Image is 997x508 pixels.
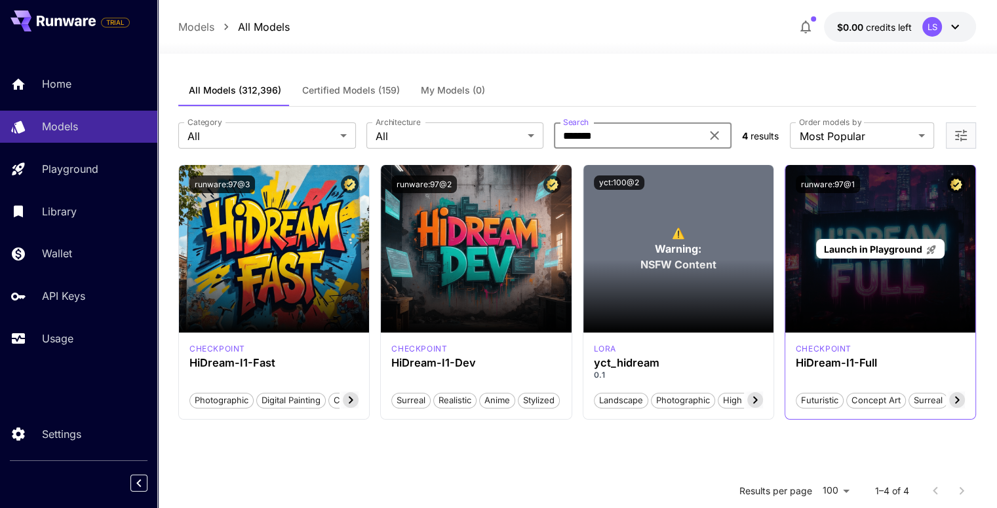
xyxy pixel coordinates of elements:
[640,257,716,272] span: NSFW Content
[391,175,457,193] button: runware:97@2
[42,245,72,261] p: Wallet
[796,391,844,408] button: Futuristic
[42,161,98,177] p: Playground
[421,84,485,96] span: My Models (0)
[433,391,477,408] button: Realistic
[847,394,905,407] span: Concept Art
[376,117,420,128] label: Architecture
[922,17,942,37] div: LS
[718,391,772,408] button: High Detail
[190,394,253,407] span: Photographic
[189,175,255,193] button: runware:97@3
[823,244,922,255] span: Launch in Playground
[391,357,560,369] h3: HiDream-I1-Dev
[189,343,245,355] p: checkpoint
[796,175,860,193] button: runware:97@1
[434,394,476,407] span: Realistic
[837,22,866,33] span: $0.00
[799,117,861,128] label: Order models by
[42,288,85,304] p: API Keys
[518,394,559,407] span: Stylized
[518,391,560,408] button: Stylized
[42,426,81,442] p: Settings
[846,391,906,408] button: Concept Art
[480,394,515,407] span: Anime
[543,175,561,193] button: Certified Model – Vetted for best performance and includes a commercial license.
[799,128,913,144] span: Most Popular
[563,117,589,128] label: Search
[178,19,214,35] a: Models
[42,204,77,219] p: Library
[866,22,912,33] span: credits left
[796,343,851,355] p: checkpoint
[824,12,976,42] button: $0.00LS
[651,391,715,408] button: Photographic
[256,391,326,408] button: Digital Painting
[178,19,290,35] nav: breadcrumb
[341,175,359,193] button: Certified Model – Vetted for best performance and includes a commercial license.
[796,343,851,355] div: HiDream Full
[953,128,969,144] button: Open more filters
[479,391,515,408] button: Anime
[42,331,73,346] p: Usage
[391,343,447,355] p: checkpoint
[329,394,378,407] span: Cinematic
[837,20,912,34] div: $0.00
[42,76,71,92] p: Home
[189,343,245,355] div: HiDream Fast
[376,128,523,144] span: All
[594,391,648,408] button: Landscape
[391,391,431,408] button: Surreal
[739,484,812,498] p: Results per page
[909,394,947,407] span: Surreal
[594,357,763,369] h3: yct_hidream
[652,394,714,407] span: Photographic
[42,118,78,134] p: Models
[796,394,843,407] span: Futuristic
[594,343,616,355] div: HiDream Dev
[909,391,948,408] button: Surreal
[102,18,129,27] span: TRIAL
[816,239,944,259] a: Launch in Playground
[101,14,130,30] span: Add your payment card to enable full platform functionality.
[189,357,359,369] h3: HiDream-I1-Fast
[742,130,748,141] span: 4
[257,394,325,407] span: Digital Painting
[140,471,157,495] div: Collapse sidebar
[672,225,685,241] span: ⚠️
[392,394,430,407] span: Surreal
[594,343,616,355] p: lora
[655,241,701,257] span: Warning:
[130,475,147,492] button: Collapse sidebar
[796,357,965,369] h3: HiDream-I1-Full
[238,19,290,35] a: All Models
[594,175,644,190] button: yct:100@2
[187,117,222,128] label: Category
[328,391,379,408] button: Cinematic
[751,130,779,141] span: results
[187,128,335,144] span: All
[875,484,909,498] p: 1–4 of 4
[302,84,400,96] span: Certified Models (159)
[594,369,763,381] p: 0.1
[583,165,773,333] div: To view NSFW models, adjust the filter settings and toggle the option on.
[189,84,281,96] span: All Models (312,396)
[595,394,648,407] span: Landscape
[189,391,254,408] button: Photographic
[817,481,854,500] div: 100
[718,394,772,407] span: High Detail
[947,175,965,193] button: Certified Model – Vetted for best performance and includes a commercial license.
[391,343,447,355] div: HiDream Dev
